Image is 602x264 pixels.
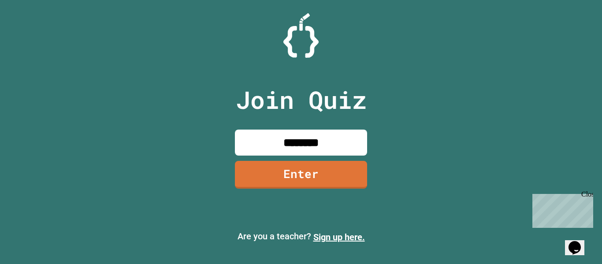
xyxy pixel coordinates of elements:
[4,4,61,56] div: Chat with us now!Close
[7,230,595,244] p: Are you a teacher?
[313,232,365,242] a: Sign up here.
[529,190,593,228] iframe: chat widget
[236,82,367,118] p: Join Quiz
[565,229,593,255] iframe: chat widget
[283,13,319,58] img: Logo.svg
[235,161,367,189] a: Enter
